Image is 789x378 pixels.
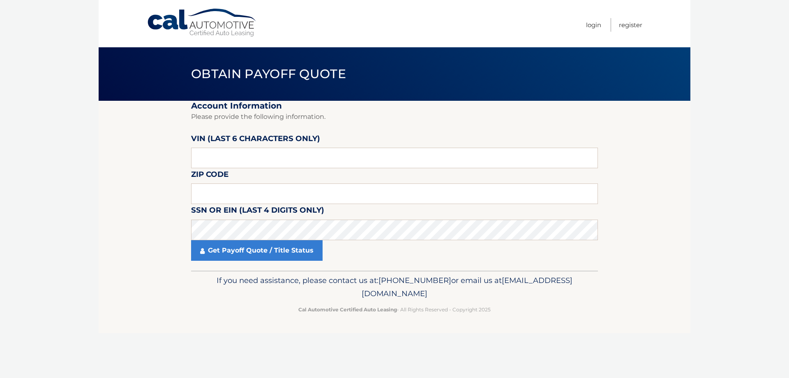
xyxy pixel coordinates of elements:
label: VIN (last 6 characters only) [191,132,320,148]
label: Zip Code [191,168,228,183]
label: SSN or EIN (last 4 digits only) [191,204,324,219]
span: Obtain Payoff Quote [191,66,346,81]
a: Get Payoff Quote / Title Status [191,240,323,261]
p: If you need assistance, please contact us at: or email us at [196,274,593,300]
a: Login [586,18,601,32]
p: - All Rights Reserved - Copyright 2025 [196,305,593,314]
a: Cal Automotive [147,8,258,37]
p: Please provide the following information. [191,111,598,123]
a: Register [619,18,642,32]
strong: Cal Automotive Certified Auto Leasing [298,306,397,313]
span: [PHONE_NUMBER] [378,276,451,285]
h2: Account Information [191,101,598,111]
